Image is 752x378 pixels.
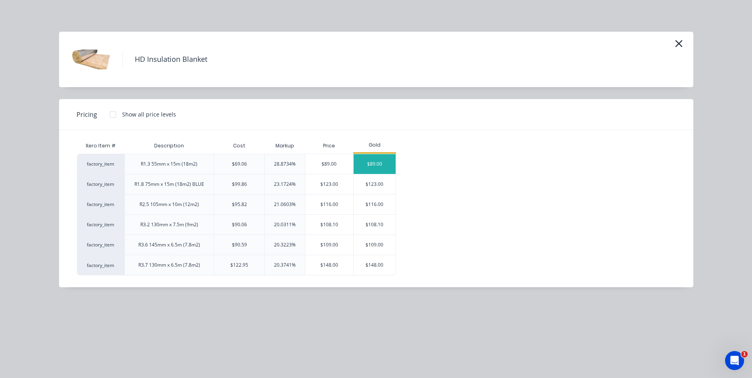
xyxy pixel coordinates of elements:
[77,235,124,255] div: factory_item
[274,262,296,269] div: 20.3741%
[232,221,247,228] div: $90.06
[141,160,197,168] div: R1.3 55mm x 15m (18m2)
[71,40,111,79] img: HD Insulation Blanket
[274,160,296,168] div: 28.8734%
[725,351,744,370] iframe: Intercom live chat
[305,174,353,194] div: $123.00
[77,255,124,275] div: factory_item
[305,235,353,255] div: $109.00
[140,201,199,208] div: R2.5 105mm x 10m (12m2)
[232,160,247,168] div: $69.06
[138,241,200,248] div: R3.6 145mm x 6.5m (7.8m2)
[354,195,396,214] div: $116.00
[122,110,176,118] div: Show all price levels
[305,215,353,235] div: $108.10
[77,194,124,214] div: factory_item
[274,221,296,228] div: 20.0311%
[354,154,396,174] div: $89.00
[232,181,247,188] div: $99.86
[77,154,124,174] div: factory_item
[122,52,219,67] h4: HD Insulation Blanket
[305,138,353,154] div: Price
[354,174,396,194] div: $123.00
[354,235,396,255] div: $109.00
[77,138,124,154] div: Xero Item #
[305,255,353,275] div: $148.00
[741,351,748,357] span: 1
[232,241,247,248] div: $90.59
[264,138,305,154] div: Markup
[134,181,204,188] div: R1.8 75mm x 15m (18m2) BLUE
[214,138,264,154] div: Cost
[353,141,396,149] div: Gold
[354,215,396,235] div: $108.10
[305,195,353,214] div: $116.00
[77,110,97,119] span: Pricing
[148,136,190,156] div: Description
[274,241,296,248] div: 20.3223%
[274,181,296,188] div: 23.1724%
[230,262,248,269] div: $122.95
[77,214,124,235] div: factory_item
[305,154,353,174] div: $89.00
[77,174,124,194] div: factory_item
[232,201,247,208] div: $95.82
[138,262,200,269] div: R3.7 130mm x 6.5m (7.8m2)
[140,221,198,228] div: R3.2 130mm x 7.5m (9m2)
[274,201,296,208] div: 21.0603%
[354,255,396,275] div: $148.00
